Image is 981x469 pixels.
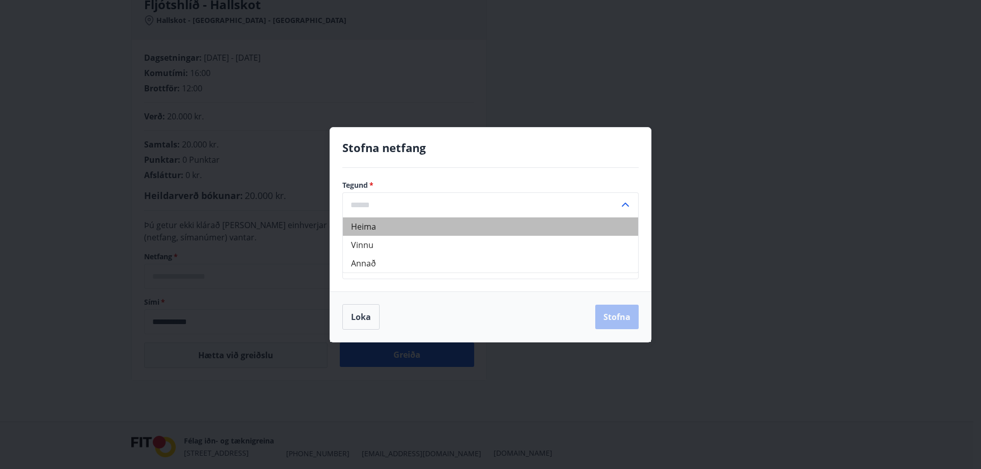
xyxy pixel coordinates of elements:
[342,140,639,155] h4: Stofna netfang
[343,217,638,236] li: Heima
[343,236,638,254] li: Vinnu
[342,304,380,330] button: Loka
[342,180,639,190] label: Tegund
[343,254,638,273] li: Annað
